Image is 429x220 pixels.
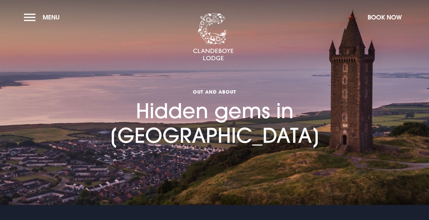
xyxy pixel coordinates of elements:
span: Menu [43,13,60,21]
button: Menu [24,10,63,25]
button: Book Now [364,10,405,25]
h1: Hidden gems in [GEOGRAPHIC_DATA] [78,61,351,147]
img: Clandeboye Lodge [193,13,234,61]
span: Out and About [78,88,351,95]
